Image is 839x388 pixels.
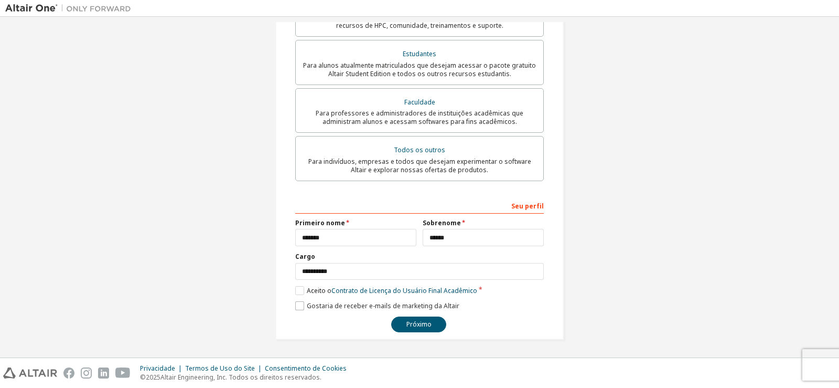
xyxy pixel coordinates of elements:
[115,368,131,379] img: youtube.svg
[404,98,435,107] font: Faculdade
[316,109,523,126] font: Para professores e administradores de instituições acadêmicas que administram alunos e acessam so...
[403,49,436,58] font: Estudantes
[160,373,321,382] font: Altair Engineering, Inc. Todos os direitos reservados.
[146,373,160,382] font: 2025
[5,3,136,14] img: Altair Um
[3,368,57,379] img: altair_logo.svg
[308,157,531,174] font: Para indivíduos, empresas e todos que desejam experimentar o software Altair e explorar nossas of...
[295,218,345,227] font: Primeiro nome
[140,373,146,382] font: ©
[394,145,445,154] font: Todos os outros
[391,317,446,332] button: Próximo
[511,202,544,211] font: Seu perfil
[140,364,175,373] font: Privacidade
[265,364,347,373] font: Consentimento de Cookies
[303,61,536,78] font: Para alunos atualmente matriculados que desejam acessar o pacote gratuito Altair Student Edition ...
[406,320,432,329] font: Próximo
[444,286,477,295] font: Acadêmico
[423,218,461,227] font: Sobrenome
[307,286,331,295] font: Aceito o
[307,301,459,310] font: Gostaria de receber e-mails de marketing da Altair
[331,286,442,295] font: Contrato de Licença do Usuário Final
[63,368,74,379] img: facebook.svg
[185,364,255,373] font: Termos de Uso do Site
[81,368,92,379] img: instagram.svg
[98,368,109,379] img: linkedin.svg
[295,252,315,261] font: Cargo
